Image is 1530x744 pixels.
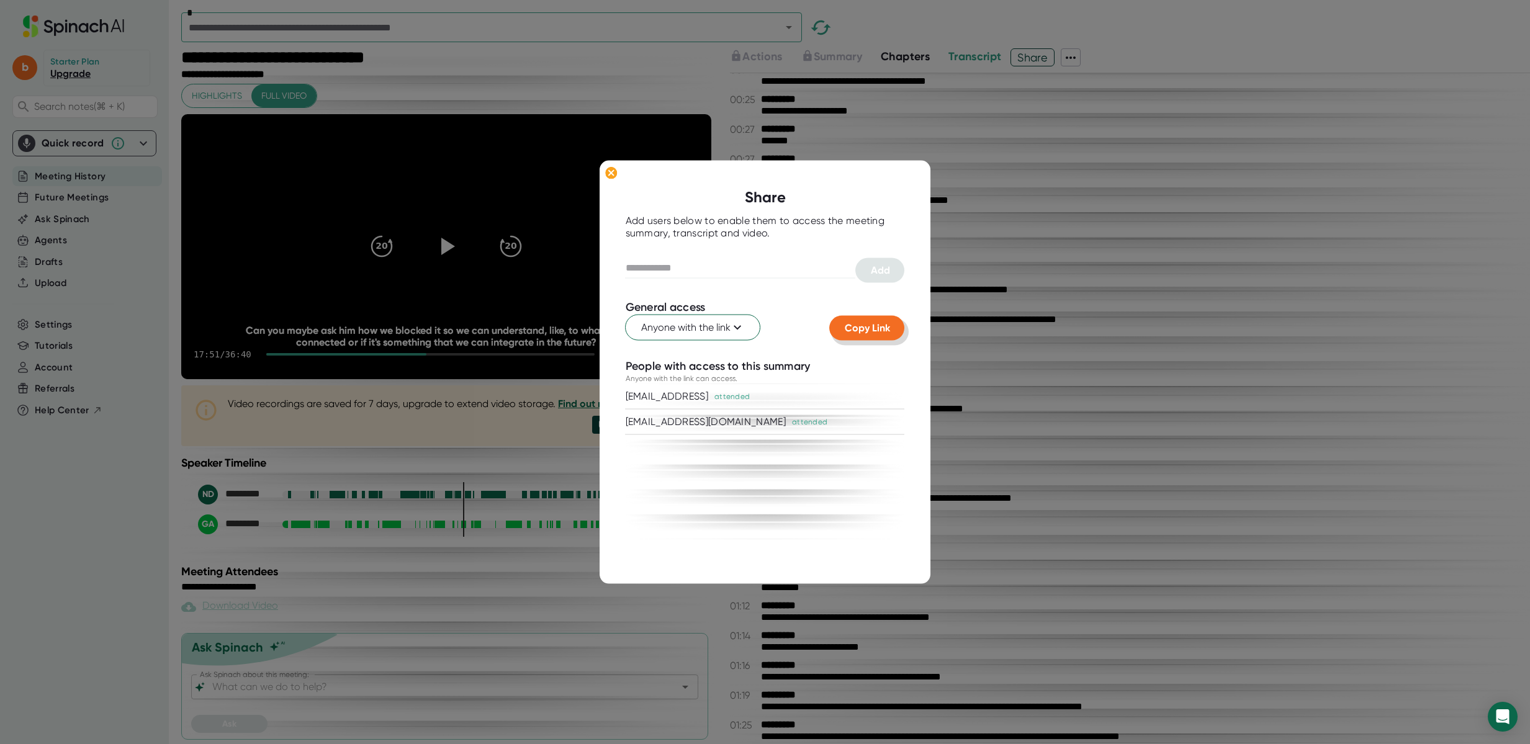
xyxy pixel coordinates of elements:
div: [EMAIL_ADDRESS] [626,390,709,403]
div: People with access to this summary [626,359,811,374]
button: Copy Link [830,316,905,341]
div: General access [626,300,706,315]
b: Share [745,188,786,206]
button: Anyone with the link [626,315,761,341]
span: Copy Link [845,322,890,334]
div: attended [714,391,750,402]
div: Anyone with the link can access. [626,373,737,384]
div: Open Intercom Messenger [1488,702,1518,732]
div: [EMAIL_ADDRESS][DOMAIN_NAME] [626,416,786,428]
span: Add [871,264,890,276]
button: Add [856,258,905,283]
div: Add users below to enable them to access the meeting summary, transcript and video. [626,215,905,240]
div: attended [792,416,827,428]
span: Anyone with the link [641,320,745,335]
